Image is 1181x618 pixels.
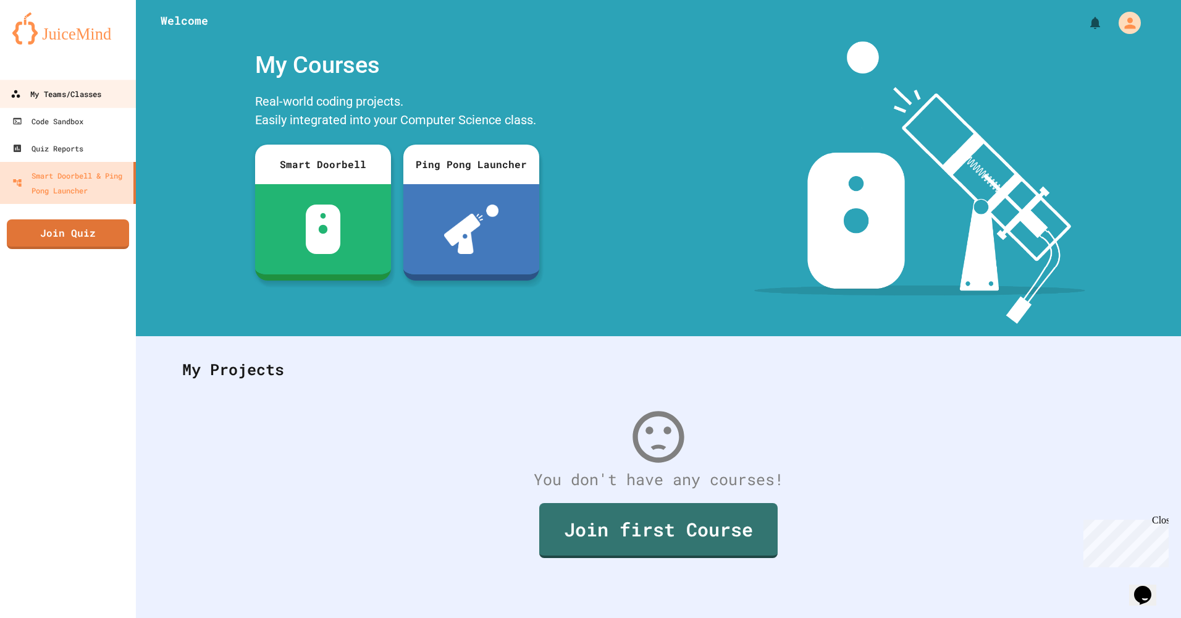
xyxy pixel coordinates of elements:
[754,41,1085,324] img: banner-image-my-projects.png
[403,145,539,184] div: Ping Pong Launcher
[12,12,124,44] img: logo-orange.svg
[11,87,101,102] div: My Teams/Classes
[7,219,129,249] a: Join Quiz
[1065,12,1106,33] div: My Notifications
[249,41,545,89] div: My Courses
[5,5,85,78] div: Chat with us now!Close
[539,503,778,558] a: Join first Course
[249,89,545,135] div: Real-world coding projects. Easily integrated into your Computer Science class.
[12,141,83,156] div: Quiz Reports
[1129,569,1169,606] iframe: chat widget
[306,205,341,254] img: sdb-white.svg
[1106,9,1144,37] div: My Account
[170,468,1147,491] div: You don't have any courses!
[12,168,128,198] div: Smart Doorbell & Ping Pong Launcher
[1078,515,1169,567] iframe: chat widget
[255,145,391,184] div: Smart Doorbell
[170,345,1147,394] div: My Projects
[12,114,83,129] div: Code Sandbox
[444,205,499,254] img: ppl-with-ball.png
